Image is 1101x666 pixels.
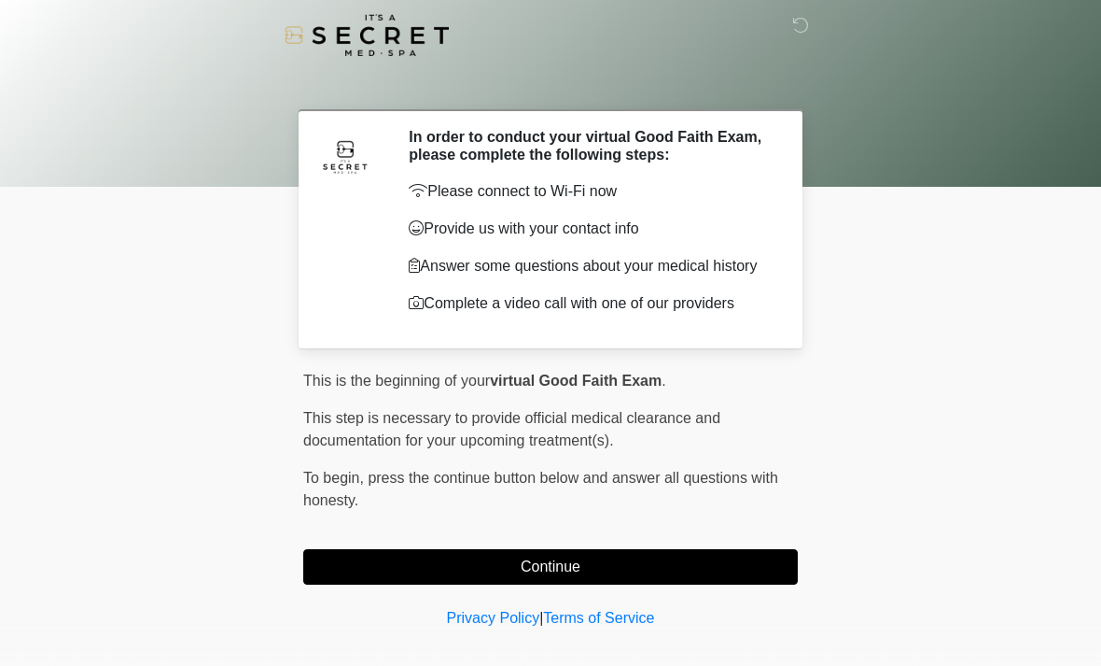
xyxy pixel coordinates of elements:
h1: ‎ ‎ [289,67,812,102]
p: Please connect to Wi-Fi now [409,180,770,203]
span: This step is necessary to provide official medical clearance and documentation for your upcoming ... [303,410,720,448]
span: This is the beginning of your [303,373,490,389]
p: Provide us with your contact info [409,218,770,240]
h2: In order to conduct your virtual Good Faith Exam, please complete the following steps: [409,128,770,163]
a: Privacy Policy [447,610,540,626]
img: Agent Avatar [317,128,373,184]
strong: virtual Good Faith Exam [490,373,662,389]
p: Answer some questions about your medical history [409,255,770,277]
span: . [662,373,665,389]
p: Complete a video call with one of our providers [409,292,770,315]
a: | [539,610,543,626]
button: Continue [303,549,798,585]
span: To begin, [303,470,368,486]
a: Terms of Service [543,610,654,626]
img: It's A Secret Med Spa Logo [285,14,449,56]
span: press the continue button below and answer all questions with honesty. [303,470,778,508]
